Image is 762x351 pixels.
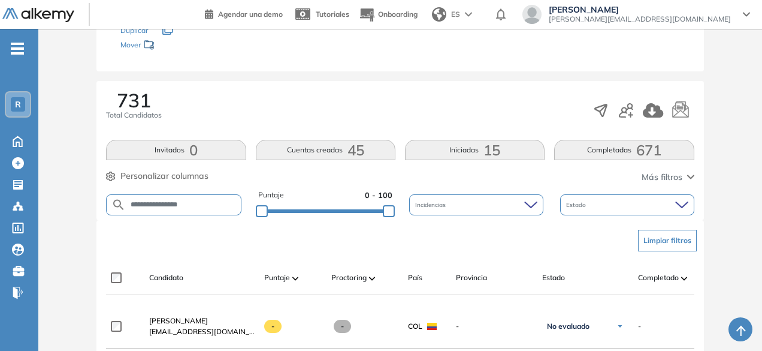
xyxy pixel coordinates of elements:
[415,200,448,209] span: Incidencias
[106,110,162,121] span: Total Candidatos
[365,190,392,201] span: 0 - 100
[542,272,565,283] span: Estado
[117,91,151,110] span: 731
[560,194,694,215] div: Estado
[331,272,367,283] span: Proctoring
[149,316,255,326] a: [PERSON_NAME]
[451,9,460,20] span: ES
[120,170,208,182] span: Personalizar columnas
[554,140,694,160] button: Completadas671
[378,10,418,19] span: Onboarding
[218,10,283,19] span: Agendar una demo
[408,321,422,332] span: COL
[638,272,679,283] span: Completado
[405,140,545,160] button: Iniciadas15
[292,277,298,280] img: [missing "en.ARROW_ALT" translation]
[149,326,255,337] span: [EMAIL_ADDRESS][DOMAIN_NAME]
[408,272,422,283] span: País
[264,272,290,283] span: Puntaje
[409,194,543,215] div: Incidencias
[456,272,487,283] span: Provincia
[681,277,687,280] img: [missing "en.ARROW_ALT" translation]
[149,272,183,283] span: Candidato
[11,47,24,50] i: -
[369,277,375,280] img: [missing "en.ARROW_ALT" translation]
[547,322,589,331] span: No evaluado
[316,10,349,19] span: Tutoriales
[111,197,126,212] img: SEARCH_ALT
[427,323,437,330] img: COL
[638,230,697,251] button: Limpiar filtros
[359,2,418,28] button: Onboarding
[456,321,533,332] span: -
[549,14,731,24] span: [PERSON_NAME][EMAIL_ADDRESS][DOMAIN_NAME]
[258,190,284,201] span: Puntaje
[256,140,395,160] button: Cuentas creadas45
[616,323,624,330] img: Ícono de flecha
[205,6,283,20] a: Agendar una demo
[15,100,21,109] span: R
[120,35,240,57] div: Mover
[642,171,682,184] span: Más filtros
[106,170,208,182] button: Personalizar columnas
[106,140,246,160] button: Invitados0
[642,171,694,184] button: Más filtros
[2,8,74,23] img: Logo
[149,316,208,325] span: [PERSON_NAME]
[549,5,731,14] span: [PERSON_NAME]
[432,7,446,22] img: world
[465,12,472,17] img: arrow
[334,320,351,333] span: -
[120,26,148,35] span: Duplicar
[264,320,282,333] span: -
[638,321,641,332] span: -
[566,200,588,209] span: Estado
